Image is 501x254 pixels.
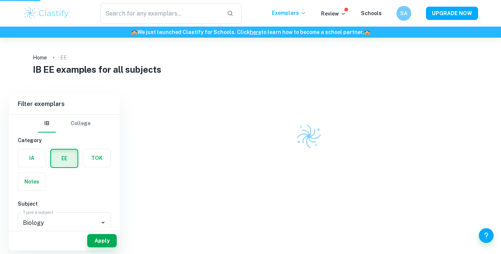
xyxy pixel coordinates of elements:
[131,29,137,35] span: 🏫
[38,115,91,133] div: Filter type choice
[18,200,111,208] h6: Subject
[33,63,468,76] h1: IB EE examples for all subjects
[9,94,120,114] h6: Filter exemplars
[83,149,110,167] button: TOK
[51,150,78,167] button: EE
[33,52,47,63] a: Home
[426,7,478,20] button: UPGRADE NOW
[272,9,306,17] p: Exemplars
[18,136,111,144] h6: Category
[23,209,54,215] label: Type a subject
[321,10,346,18] p: Review
[38,115,56,133] button: IB
[400,9,408,17] h6: SA
[18,149,45,167] button: IA
[1,28,500,36] h6: We just launched Clastify for Schools. Click to learn how to become a school partner.
[294,121,324,151] img: Clastify logo
[361,10,382,16] a: Schools
[250,29,261,35] a: here
[23,6,70,21] img: Clastify logo
[396,6,411,21] button: SA
[18,173,45,190] button: Notes
[60,54,67,62] p: EE
[100,3,221,24] input: Search for any exemplars...
[71,115,91,133] button: College
[87,234,117,247] button: Apply
[364,29,370,35] span: 🏫
[479,228,494,243] button: Help and Feedback
[98,217,108,228] button: Open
